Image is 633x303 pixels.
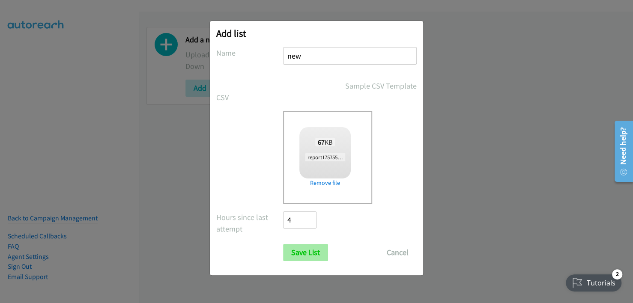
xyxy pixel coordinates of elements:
label: Hours since last attempt [216,211,283,235]
a: Sample CSV Template [345,80,417,92]
h2: Add list [216,27,417,39]
strong: 67 [318,138,325,146]
iframe: Checklist [561,266,627,297]
a: Remove file [299,178,351,187]
button: Cancel [379,244,417,261]
input: Save List [283,244,328,261]
label: CSV [216,92,283,103]
span: KB [315,138,335,146]
label: Name [216,47,283,59]
span: report1757559938705.csv [305,153,367,161]
iframe: Resource Center [608,117,633,185]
